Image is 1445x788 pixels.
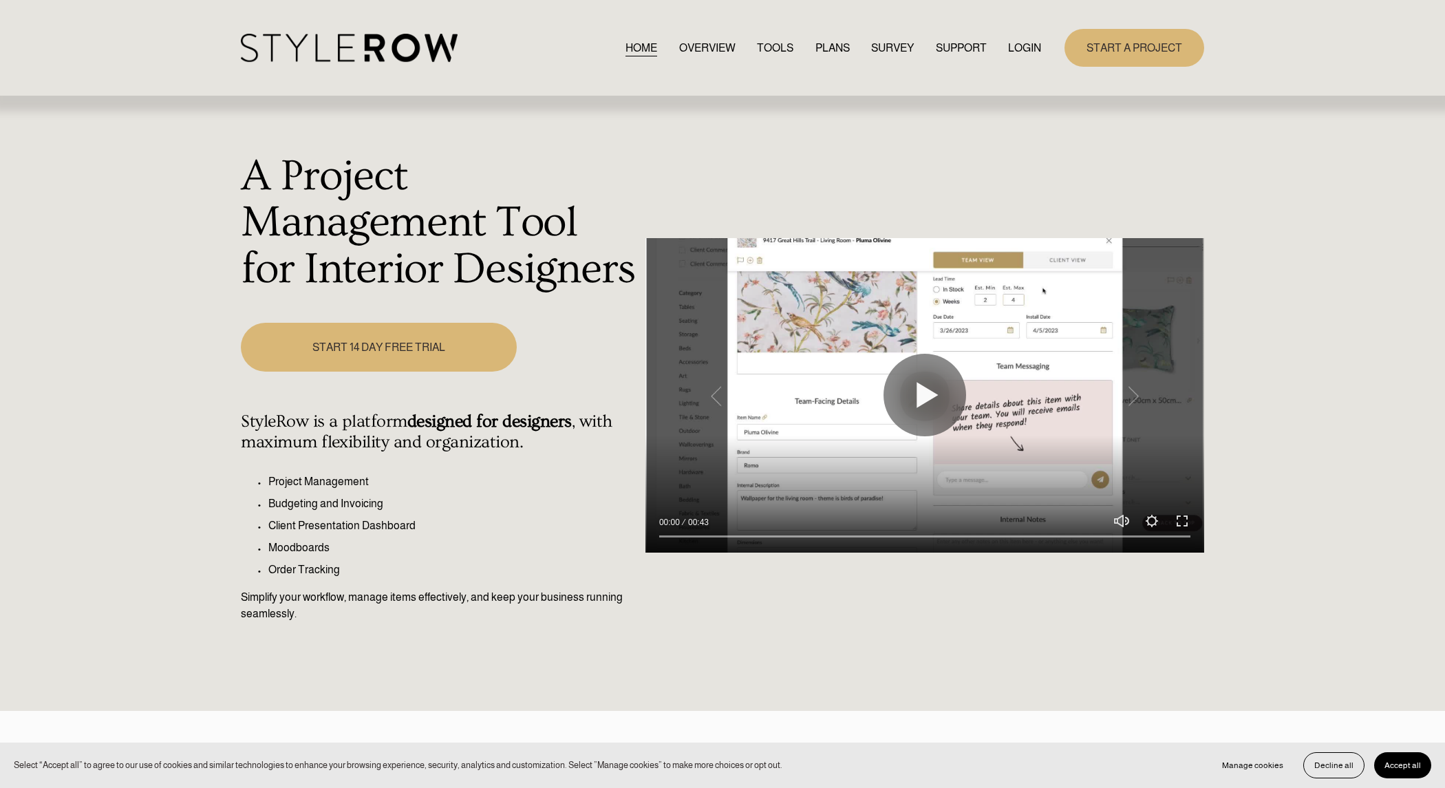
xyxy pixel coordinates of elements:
[815,39,850,57] a: PLANS
[1374,752,1431,778] button: Accept all
[1384,760,1421,770] span: Accept all
[757,39,793,57] a: TOOLS
[268,562,638,578] p: Order Tracking
[625,39,657,57] a: HOME
[936,39,987,57] a: folder dropdown
[241,412,638,453] h4: StyleRow is a platform , with maximum flexibility and organization.
[1212,752,1294,778] button: Manage cookies
[1008,39,1041,57] a: LOGIN
[241,589,638,622] p: Simplify your workflow, manage items effectively, and keep your business running seamlessly.
[241,153,638,293] h1: A Project Management Tool for Interior Designers
[679,39,736,57] a: OVERVIEW
[659,515,683,529] div: Current time
[241,323,516,372] a: START 14 DAY FREE TRIAL
[14,758,782,771] p: Select “Accept all” to agree to our use of cookies and similar technologies to enhance your brows...
[659,531,1190,541] input: Seek
[936,40,987,56] span: SUPPORT
[1222,760,1283,770] span: Manage cookies
[683,515,712,529] div: Duration
[1064,29,1204,67] a: START A PROJECT
[407,412,572,432] strong: designed for designers
[268,518,638,534] p: Client Presentation Dashboard
[1314,760,1353,770] span: Decline all
[268,496,638,512] p: Budgeting and Invoicing
[1303,752,1364,778] button: Decline all
[884,354,966,436] button: Play
[871,39,914,57] a: SURVEY
[241,34,458,62] img: StyleRow
[268,473,638,490] p: Project Management
[268,540,638,556] p: Moodboards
